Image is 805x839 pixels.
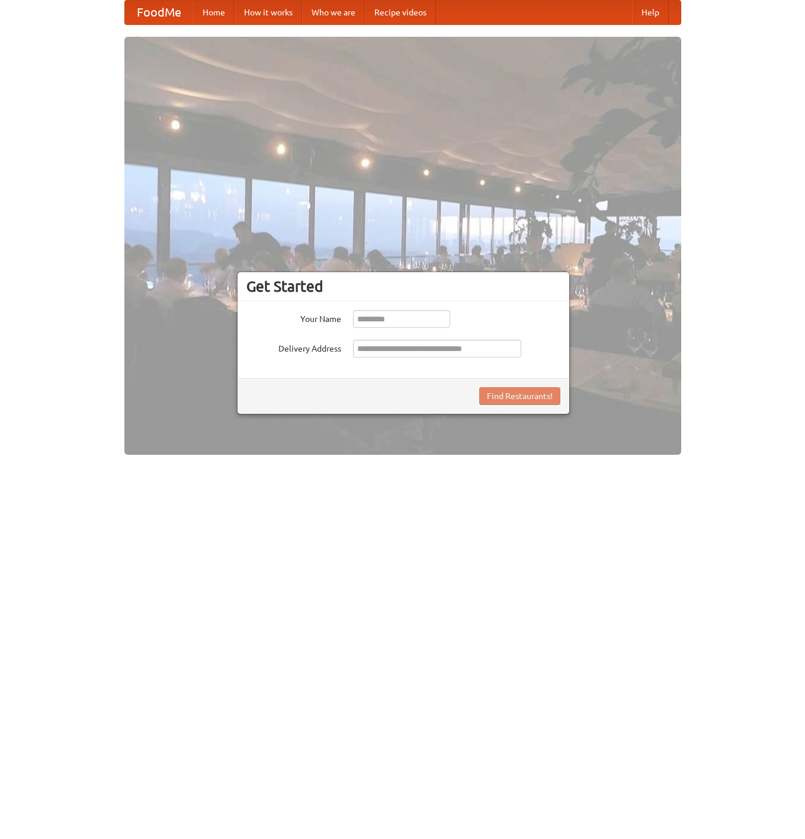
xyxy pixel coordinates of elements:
[479,387,560,405] button: Find Restaurants!
[193,1,235,24] a: Home
[125,1,193,24] a: FoodMe
[302,1,365,24] a: Who we are
[246,340,341,355] label: Delivery Address
[632,1,669,24] a: Help
[235,1,302,24] a: How it works
[365,1,436,24] a: Recipe videos
[246,310,341,325] label: Your Name
[246,277,560,295] h3: Get Started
